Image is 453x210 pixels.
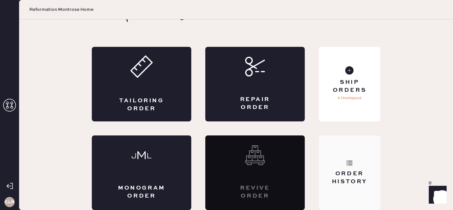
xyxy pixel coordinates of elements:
div: Ship Orders [324,78,375,94]
div: Order History [324,170,375,186]
div: Revive order [231,184,279,200]
span: Reformation Montrose Home [29,6,93,13]
div: Tailoring Order [117,97,166,113]
div: Order # 81926 [20,46,431,54]
th: Description [58,104,407,112]
div: # 88738 [PERSON_NAME] [PERSON_NAME] [EMAIL_ADDRESS][DOMAIN_NAME] [20,71,431,94]
iframe: Front Chat [423,181,450,209]
h3: CLR [4,200,14,204]
td: 918202 [20,112,58,120]
div: Repair Order [231,96,279,112]
td: Sleeved Top - Reformation - [PERSON_NAME] Linen Top Black - Size: 8 [58,112,407,120]
p: 9 Unshipped [338,94,362,102]
div: Monogram Order [117,184,166,200]
div: Customer information [20,63,431,71]
th: ID [20,104,58,112]
div: Interested? Contact us at care@hemster.co [205,135,305,210]
th: QTY [407,104,431,112]
div: Packing list [20,39,431,46]
td: 1 [407,112,431,120]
